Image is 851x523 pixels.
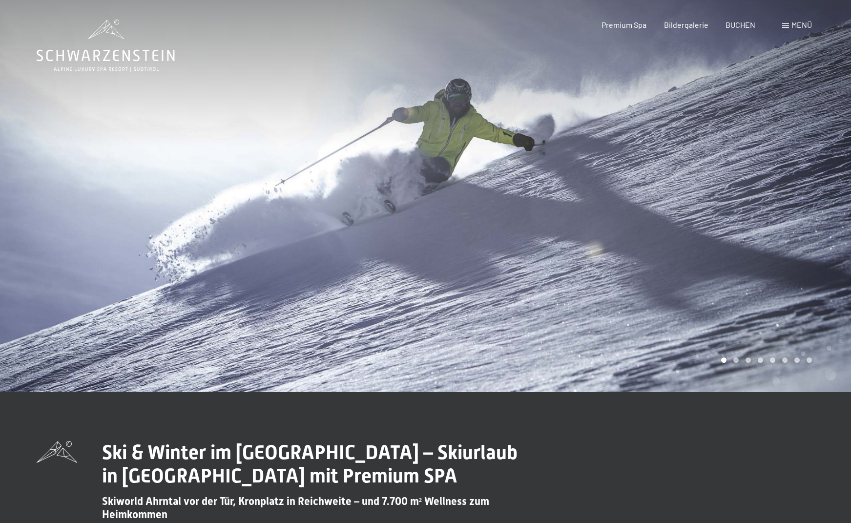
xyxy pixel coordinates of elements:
a: Bildergalerie [664,20,708,29]
span: Menü [791,20,812,29]
div: Carousel Page 3 [746,357,751,363]
div: Carousel Page 1 (Current Slide) [721,357,726,363]
div: Carousel Page 7 [794,357,800,363]
div: Carousel Page 5 [770,357,775,363]
div: Carousel Page 4 [758,357,763,363]
div: Carousel Page 2 [733,357,739,363]
div: Carousel Page 6 [782,357,788,363]
span: Skiworld Ahrntal vor der Tür, Kronplatz in Reichweite – und 7.700 m² Wellness zum Heimkommen [102,495,490,520]
a: Premium Spa [602,20,646,29]
a: BUCHEN [726,20,755,29]
div: Carousel Pagination [718,357,812,363]
span: Ski & Winter im [GEOGRAPHIC_DATA] – Skiurlaub in [GEOGRAPHIC_DATA] mit Premium SPA [102,441,518,487]
div: Carousel Page 8 [807,357,812,363]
